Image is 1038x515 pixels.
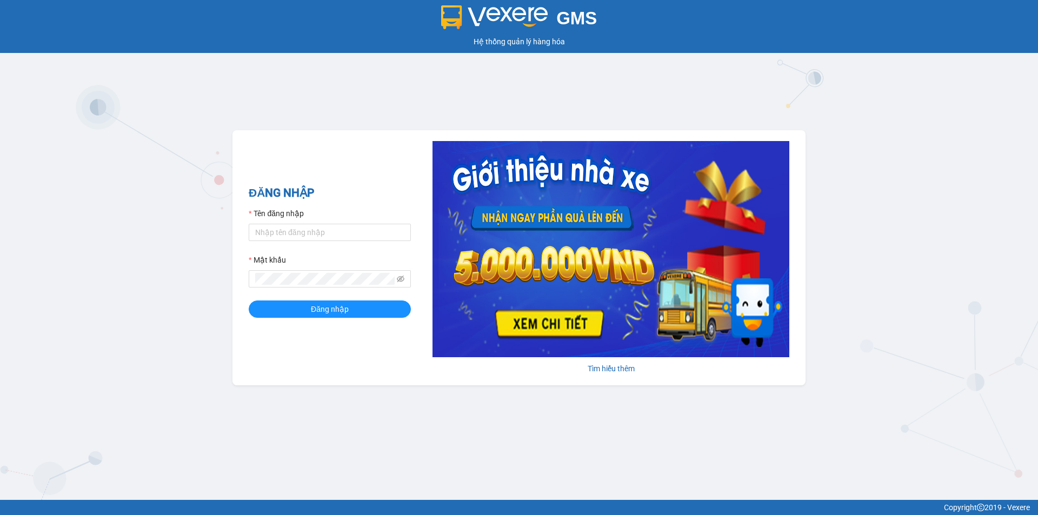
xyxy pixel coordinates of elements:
button: Đăng nhập [249,300,411,318]
span: GMS [556,8,597,28]
input: Mật khẩu [255,273,395,285]
h2: ĐĂNG NHẬP [249,184,411,202]
div: Copyright 2019 - Vexere [8,501,1030,513]
div: Tìm hiểu thêm [432,363,789,374]
div: Hệ thống quản lý hàng hóa [3,36,1035,48]
input: Tên đăng nhập [249,224,411,241]
a: GMS [441,16,597,25]
span: Đăng nhập [311,303,349,315]
span: copyright [977,504,984,511]
span: eye-invisible [397,275,404,283]
label: Mật khẩu [249,254,286,266]
label: Tên đăng nhập [249,208,304,219]
img: logo 2 [441,5,548,29]
img: banner-0 [432,141,789,357]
